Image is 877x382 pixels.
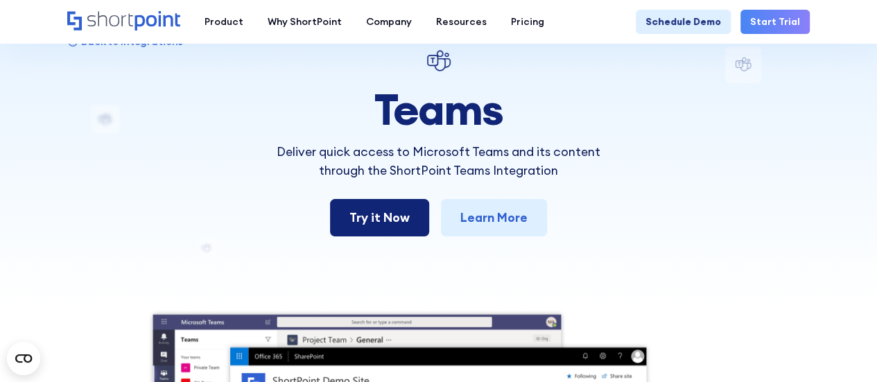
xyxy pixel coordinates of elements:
[740,10,810,34] a: Start Trial
[636,10,731,34] a: Schedule Demo
[441,199,547,236] a: Learn More
[498,10,556,34] a: Pricing
[7,342,40,375] button: Open CMP widget
[330,199,429,236] a: Try it Now
[257,85,620,133] h1: Teams
[354,10,424,34] a: Company
[192,10,255,34] a: Product
[808,315,877,382] iframe: Chat Widget
[511,15,544,29] div: Pricing
[268,15,342,29] div: Why ShortPoint
[67,11,180,32] a: Home
[366,15,412,29] div: Company
[424,46,453,76] img: Teams
[255,10,354,34] a: Why ShortPoint
[424,10,498,34] a: Resources
[257,143,620,180] p: Deliver quick access to Microsoft Teams and its content through the ShortPoint Teams Integration
[205,15,243,29] div: Product
[436,15,487,29] div: Resources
